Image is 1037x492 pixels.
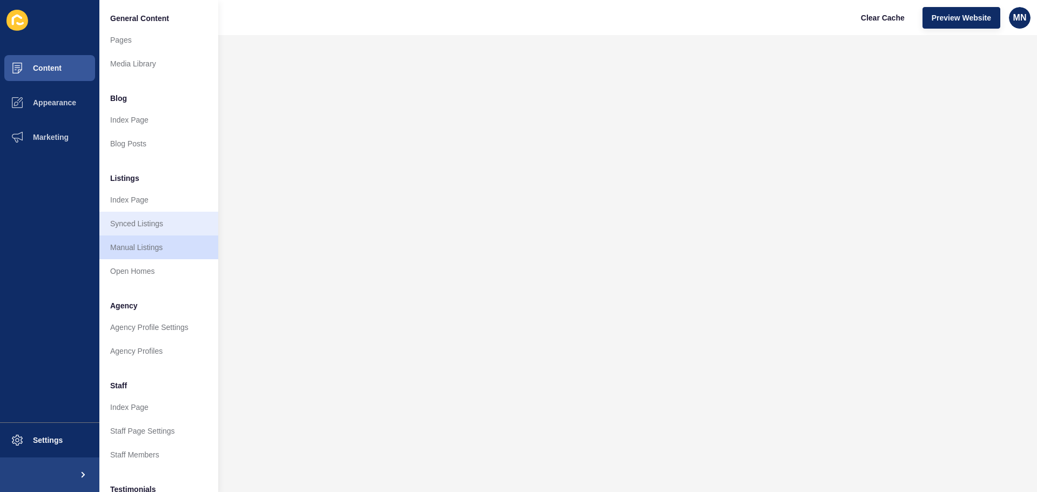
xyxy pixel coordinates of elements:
a: Open Homes [99,259,218,283]
span: Preview Website [932,12,991,23]
a: Pages [99,28,218,52]
a: Manual Listings [99,235,218,259]
span: Listings [110,173,139,184]
button: Clear Cache [852,7,914,29]
a: Agency Profile Settings [99,315,218,339]
span: Agency [110,300,138,311]
a: Agency Profiles [99,339,218,363]
a: Staff Page Settings [99,419,218,443]
a: Blog Posts [99,132,218,156]
a: Index Page [99,188,218,212]
button: Preview Website [922,7,1000,29]
span: Staff [110,380,127,391]
span: MN [1013,12,1027,23]
span: Blog [110,93,127,104]
span: General Content [110,13,169,24]
a: Staff Members [99,443,218,467]
a: Index Page [99,395,218,419]
a: Index Page [99,108,218,132]
a: Synced Listings [99,212,218,235]
span: Clear Cache [861,12,905,23]
a: Media Library [99,52,218,76]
